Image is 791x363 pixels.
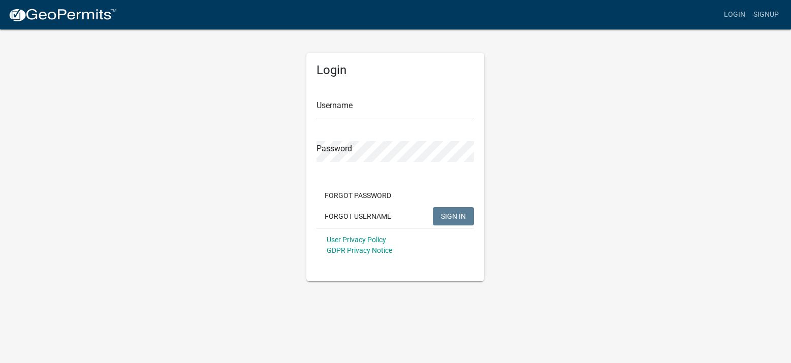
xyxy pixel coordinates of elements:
span: SIGN IN [441,212,466,220]
button: Forgot Password [317,186,399,205]
a: GDPR Privacy Notice [327,246,392,254]
button: SIGN IN [433,207,474,225]
button: Forgot Username [317,207,399,225]
h5: Login [317,63,474,78]
a: Login [720,5,749,24]
a: Signup [749,5,783,24]
a: User Privacy Policy [327,236,386,244]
